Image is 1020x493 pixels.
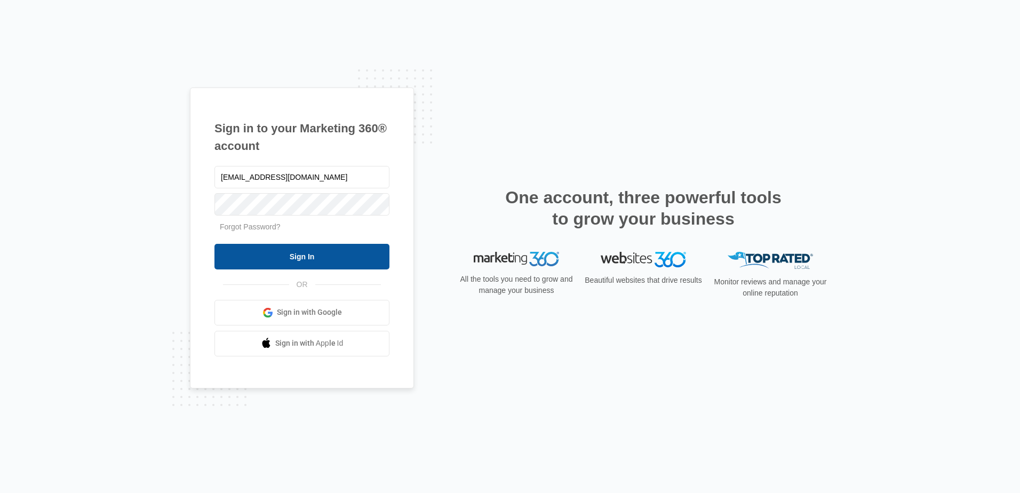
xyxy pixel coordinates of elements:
a: Sign in with Google [214,300,389,325]
span: OR [289,279,315,290]
img: Top Rated Local [728,252,813,269]
span: Sign in with Apple Id [275,338,344,349]
h2: One account, three powerful tools to grow your business [502,187,785,229]
input: Email [214,166,389,188]
a: Forgot Password? [220,222,281,231]
img: Websites 360 [601,252,686,267]
p: Beautiful websites that drive results [584,275,703,286]
input: Sign In [214,244,389,269]
img: Marketing 360 [474,252,559,267]
p: Monitor reviews and manage your online reputation [711,276,830,299]
a: Sign in with Apple Id [214,331,389,356]
h1: Sign in to your Marketing 360® account [214,120,389,155]
span: Sign in with Google [277,307,342,318]
p: All the tools you need to grow and manage your business [457,274,576,296]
